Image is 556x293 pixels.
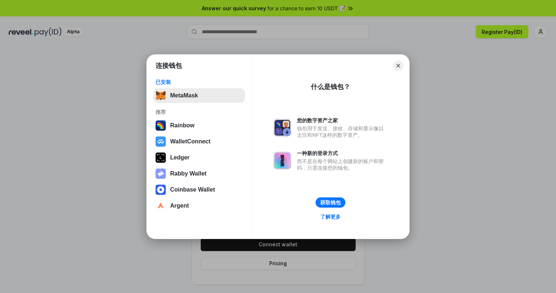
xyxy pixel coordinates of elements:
img: svg+xml,%3Csvg%20fill%3D%22none%22%20height%3D%2233%22%20viewBox%3D%220%200%2035%2033%22%20width%... [156,90,166,101]
div: 钱包用于发送、接收、存储和显示像以太坊和NFT这样的数字资产。 [297,125,387,138]
button: Close [393,61,403,71]
div: 一种新的登录方式 [297,150,387,157]
button: MetaMask [153,88,245,103]
div: Ledger [170,154,189,161]
div: MetaMask [170,92,198,99]
div: WalletConnect [170,138,211,145]
button: Rabby Wallet [153,166,245,181]
div: Argent [170,203,189,209]
div: 什么是钱包？ [311,82,350,91]
div: 了解更多 [320,213,341,220]
button: WalletConnect [153,134,245,149]
div: 您的数字资产之家 [297,117,387,124]
img: svg+xml,%3Csvg%20width%3D%2228%22%20height%3D%2228%22%20viewBox%3D%220%200%2028%2028%22%20fill%3D... [156,201,166,211]
button: Coinbase Wallet [153,182,245,197]
button: Ledger [153,150,245,165]
img: svg+xml,%3Csvg%20xmlns%3D%22http%3A%2F%2Fwww.w3.org%2F2000%2Fsvg%22%20fill%3D%22none%22%20viewBox... [274,152,291,169]
div: Rainbow [170,122,195,129]
div: 已安装 [156,79,243,85]
button: Argent [153,198,245,213]
img: svg+xml,%3Csvg%20width%3D%22120%22%20height%3D%22120%22%20viewBox%3D%220%200%20120%20120%22%20fil... [156,120,166,131]
img: svg+xml,%3Csvg%20xmlns%3D%22http%3A%2F%2Fwww.w3.org%2F2000%2Fsvg%22%20fill%3D%22none%22%20viewBox... [274,119,291,136]
a: 了解更多 [316,212,345,221]
button: Rainbow [153,118,245,133]
img: svg+xml,%3Csvg%20width%3D%2228%22%20height%3D%2228%22%20viewBox%3D%220%200%2028%2028%22%20fill%3D... [156,185,166,195]
div: Rabby Wallet [170,170,207,177]
div: 而不是在每个网站上创建新的账户和密码，只需连接您的钱包。 [297,158,387,171]
div: 推荐 [156,109,243,115]
img: svg+xml,%3Csvg%20xmlns%3D%22http%3A%2F%2Fwww.w3.org%2F2000%2Fsvg%22%20width%3D%2228%22%20height%3... [156,153,166,163]
h1: 连接钱包 [156,61,182,70]
img: svg+xml,%3Csvg%20width%3D%2228%22%20height%3D%2228%22%20viewBox%3D%220%200%2028%2028%22%20fill%3D... [156,136,166,147]
div: Coinbase Wallet [170,186,215,193]
button: 获取钱包 [316,197,345,208]
div: 获取钱包 [320,199,341,206]
img: svg+xml,%3Csvg%20xmlns%3D%22http%3A%2F%2Fwww.w3.org%2F2000%2Fsvg%22%20fill%3D%22none%22%20viewBox... [156,169,166,179]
